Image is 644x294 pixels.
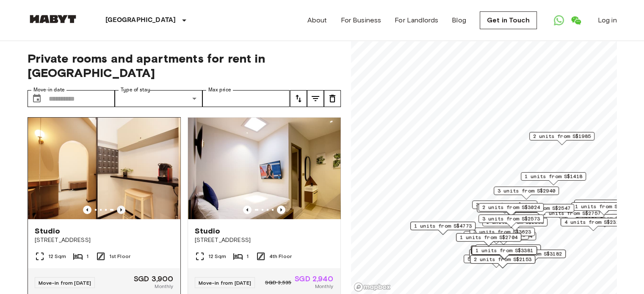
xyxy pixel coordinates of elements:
button: tune [307,90,324,107]
a: For Business [340,15,381,25]
span: [STREET_ADDRESS] [35,236,174,245]
span: 1 units from S$3381 [475,247,533,254]
div: Map marker [477,204,545,217]
div: Map marker [561,218,626,231]
span: 2 units from S$3024 [482,203,540,211]
span: 3 units from S$2573 [482,215,540,223]
div: Map marker [471,247,536,260]
div: Map marker [482,218,547,231]
div: Map marker [574,200,639,213]
div: Map marker [509,204,574,217]
button: Previous image [83,206,91,214]
div: Map marker [494,187,559,200]
span: 1 [246,253,249,260]
button: tune [290,90,307,107]
span: Studio [35,226,61,236]
button: Previous image [277,206,285,214]
a: Mapbox logo [354,282,391,292]
div: Map marker [539,209,604,222]
div: Map marker [478,203,544,216]
span: 1 units from S$2704 [460,234,517,241]
a: Log in [598,15,617,25]
label: Type of stay [121,86,150,93]
button: Choose date [28,90,45,107]
span: SGD 3,900 [134,275,173,283]
div: Map marker [478,214,544,228]
div: Map marker [521,172,586,185]
img: Marketing picture of unit SG-01-110-033-001 [188,118,340,219]
p: [GEOGRAPHIC_DATA] [105,15,176,25]
span: 1 units from S$1418 [525,173,582,180]
span: 1 units from S$2547 [513,204,570,212]
div: Map marker [470,255,535,268]
button: Previous image [243,206,252,214]
div: Map marker [475,245,541,258]
span: Private rooms and apartments for rent in [GEOGRAPHIC_DATA] [28,51,341,80]
div: Map marker [470,228,535,241]
a: Open WhatsApp [550,12,567,29]
div: Map marker [410,222,475,235]
span: SGD 2,940 [295,275,333,283]
div: Map marker [464,255,529,268]
span: 3 units from S$2940 [498,187,555,195]
span: 4th Floor [269,253,292,260]
span: 1 [86,253,88,260]
span: Studio [195,226,221,236]
a: For Landlords [395,15,438,25]
div: Map marker [529,132,594,145]
span: 3 units from S$1480 [578,200,636,208]
span: 12 Sqm [48,253,66,260]
span: Move-in from [DATE] [39,280,91,286]
img: Habyt [28,15,78,23]
div: Map marker [571,202,636,215]
span: [STREET_ADDRESS] [195,236,334,245]
span: 1 units from S$4773 [414,222,472,230]
span: 5 units from S$1680 [467,255,525,263]
span: 3 units from S$1985 [476,201,533,209]
span: Monthly [155,283,173,290]
div: Map marker [471,246,536,259]
div: Map marker [472,201,537,214]
span: 4 units from S$2310 [564,218,622,226]
button: tune [324,90,341,107]
span: 5 units from S$1838 [479,245,537,253]
span: Move-in from [DATE] [199,280,252,286]
span: Monthly [315,283,333,290]
label: Max price [208,86,231,93]
div: Map marker [500,250,566,263]
span: 12 Sqm [208,253,227,260]
label: Move-in date [33,86,65,93]
span: SGD 3,535 [265,279,291,286]
span: 1 units from S$3182 [504,250,562,258]
div: Map marker [469,249,534,262]
span: 2 units from S$1985 [533,132,591,140]
span: 3 units from S$3623 [473,228,531,236]
span: 1 units from S$2573 [575,203,633,210]
div: Map marker [471,232,536,245]
a: Get in Touch [480,11,537,29]
a: Blog [452,15,466,25]
a: Open WeChat [567,12,584,29]
img: Marketing picture of unit SG-01-110-044_001 [28,118,180,219]
div: Map marker [456,233,521,246]
div: Map marker [472,246,537,259]
span: 1st Floor [109,253,130,260]
a: About [307,15,327,25]
button: Previous image [117,206,125,214]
